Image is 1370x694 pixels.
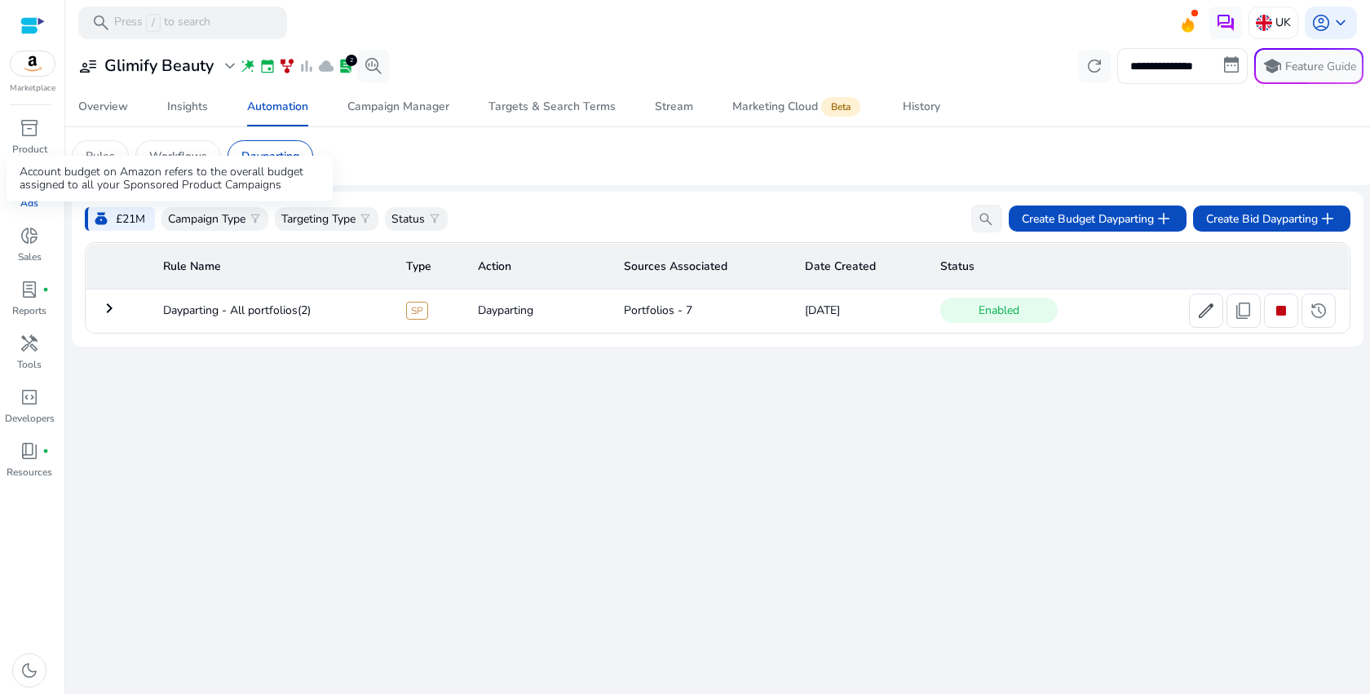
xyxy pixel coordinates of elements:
[281,210,356,228] p: Targeting Type
[393,244,465,290] th: Type
[347,101,449,113] div: Campaign Manager
[1256,15,1272,31] img: uk.svg
[391,210,425,228] p: Status
[655,101,693,113] div: Stream
[150,290,393,332] td: Dayparting - All portfolios(2)
[20,661,39,680] span: dark_mode
[1262,56,1282,76] span: school
[12,303,46,318] p: Reports
[167,101,208,113] div: Insights
[792,290,927,332] td: [DATE]
[146,14,161,32] span: /
[428,212,441,225] span: filter_alt
[10,82,55,95] p: Marketplace
[20,226,39,245] span: donut_small
[249,212,262,225] span: filter_alt
[116,210,145,228] p: £21M
[1196,301,1216,320] span: edit
[99,298,119,318] mat-icon: keyboard_arrow_right
[465,290,611,332] td: Dayparting
[611,290,792,332] td: Portfolios - 7
[1234,301,1253,320] span: content_copy
[1009,206,1187,232] button: Create Budget Daypartingadd
[1206,209,1337,228] span: Create Bid Dayparting
[338,58,354,74] span: lab_profile
[18,250,42,264] p: Sales
[11,51,55,76] img: amazon.svg
[1264,294,1298,328] button: stop
[91,13,111,33] span: search
[357,50,390,82] button: search_insights
[42,286,49,293] span: fiber_manual_record
[168,210,245,228] p: Campaign Type
[298,58,315,74] span: bar_chart
[240,58,256,74] span: wand_stars
[42,448,49,454] span: fiber_manual_record
[86,148,115,165] p: Rules
[903,101,940,113] div: History
[1078,50,1111,82] button: refresh
[1226,294,1261,328] button: content_copy
[5,411,55,426] p: Developers
[93,210,109,227] span: money_bag
[78,56,98,76] span: user_attributes
[364,56,383,76] span: search_insights
[20,118,39,138] span: inventory_2
[20,441,39,461] span: book_4
[978,211,994,228] span: search
[359,212,372,225] span: filter_alt
[1022,209,1173,228] span: Create Budget Dayparting
[1154,209,1173,228] span: add
[279,58,295,74] span: family_history
[78,101,128,113] div: Overview
[20,334,39,353] span: handyman
[488,101,616,113] div: Targets & Search Terms
[7,465,52,480] p: Resources
[465,244,611,290] th: Action
[247,101,308,113] div: Automation
[1301,294,1336,328] button: history
[1254,48,1363,84] button: schoolFeature Guide
[821,97,860,117] span: Beta
[220,56,240,76] span: expand_more
[1285,59,1356,75] p: Feature Guide
[114,14,210,32] p: Press to search
[346,55,357,66] div: 2
[940,298,1058,323] span: Enabled
[1085,56,1104,76] span: refresh
[1311,13,1331,33] span: account_circle
[1189,294,1223,328] button: edit
[20,387,39,407] span: code_blocks
[927,244,1350,290] th: Status
[149,148,207,165] p: Workflows
[611,244,792,290] th: Sources Associated
[406,302,428,320] span: SP
[150,244,393,290] th: Rule Name
[12,142,47,157] p: Product
[259,58,276,74] span: event
[7,156,333,201] div: Account budget on Amazon refers to the overall budget assigned to all your Sponsored Product Camp...
[104,56,214,76] h3: Glimify Beauty
[792,244,927,290] th: Date Created
[17,357,42,372] p: Tools
[1275,8,1291,37] p: UK
[1271,301,1291,320] span: stop
[1318,209,1337,228] span: add
[20,280,39,299] span: lab_profile
[318,58,334,74] span: cloud
[241,148,299,165] p: Dayparting
[1193,206,1350,232] button: Create Bid Daypartingadd
[732,100,864,113] div: Marketing Cloud
[1309,301,1328,320] span: history
[1331,13,1350,33] span: keyboard_arrow_down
